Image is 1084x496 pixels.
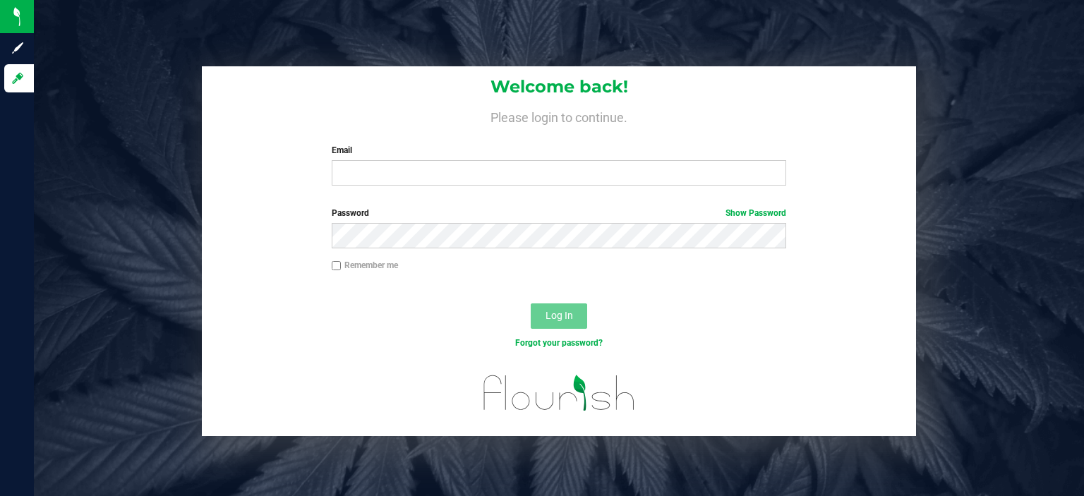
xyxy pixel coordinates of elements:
button: Log In [531,303,587,329]
inline-svg: Log in [11,71,25,85]
label: Remember me [332,259,398,272]
span: Log In [546,310,573,321]
label: Email [332,144,787,157]
a: Forgot your password? [515,338,603,348]
a: Show Password [725,208,786,218]
inline-svg: Sign up [11,41,25,55]
h4: Please login to continue. [202,107,916,124]
input: Remember me [332,261,342,271]
img: flourish_logo.svg [470,364,649,421]
span: Password [332,208,369,218]
h1: Welcome back! [202,78,916,96]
